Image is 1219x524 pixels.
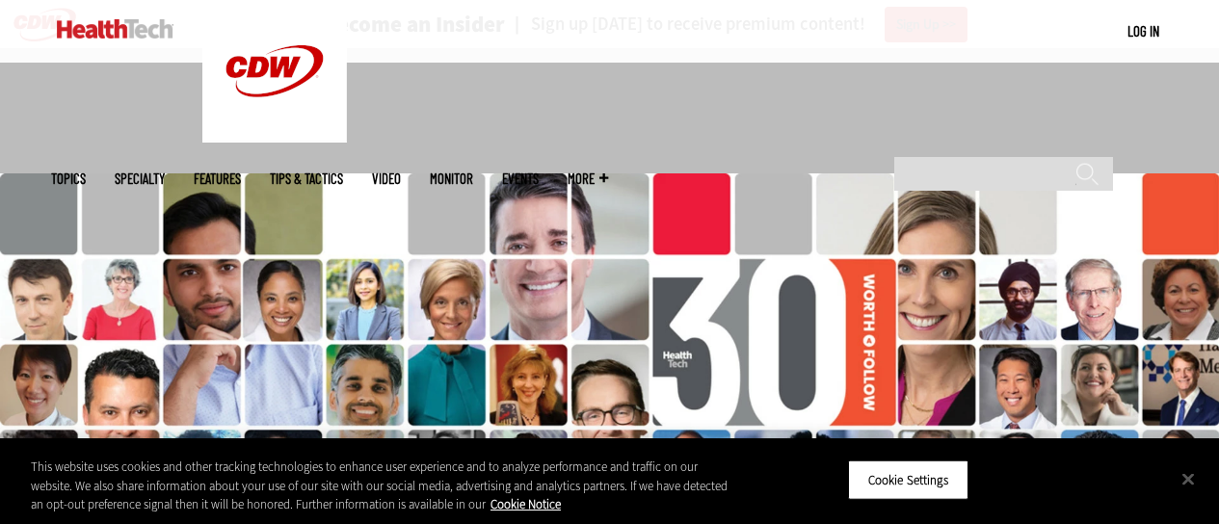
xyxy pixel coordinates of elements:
a: Tips & Tactics [270,171,343,186]
a: Log in [1127,22,1159,39]
span: More [568,171,608,186]
a: Features [194,171,241,186]
div: User menu [1127,21,1159,41]
img: Home [57,19,173,39]
button: Cookie Settings [848,459,968,500]
span: Specialty [115,171,165,186]
a: CDW [202,127,347,147]
a: MonITor [430,171,473,186]
a: Video [372,171,401,186]
a: More information about your privacy [490,496,561,512]
a: Events [502,171,539,186]
div: This website uses cookies and other tracking technologies to enhance user experience and to analy... [31,458,731,514]
span: Topics [51,171,86,186]
button: Close [1167,458,1209,500]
